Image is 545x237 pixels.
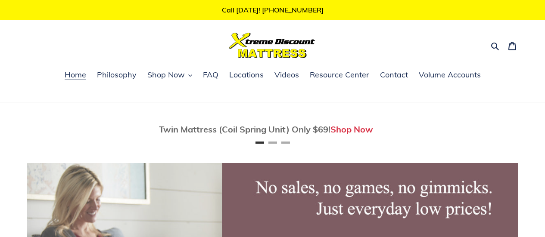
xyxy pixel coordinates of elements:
a: Philosophy [93,69,141,82]
button: Page 2 [268,142,277,144]
a: Shop Now [330,124,373,135]
a: Contact [376,69,412,82]
a: FAQ [199,69,223,82]
span: Volume Accounts [419,70,481,80]
button: Page 3 [281,142,290,144]
span: Videos [274,70,299,80]
span: Philosophy [97,70,137,80]
span: Contact [380,70,408,80]
span: FAQ [203,70,218,80]
span: Shop Now [147,70,185,80]
a: Locations [225,69,268,82]
span: Locations [229,70,264,80]
img: Xtreme Discount Mattress [229,33,315,58]
span: Twin Mattress (Coil Spring Unit) Only $69! [159,124,330,135]
a: Home [60,69,90,82]
a: Resource Center [305,69,374,82]
button: Shop Now [143,69,196,82]
span: Home [65,70,86,80]
span: Resource Center [310,70,369,80]
button: Page 1 [255,142,264,144]
a: Videos [270,69,303,82]
a: Volume Accounts [414,69,485,82]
